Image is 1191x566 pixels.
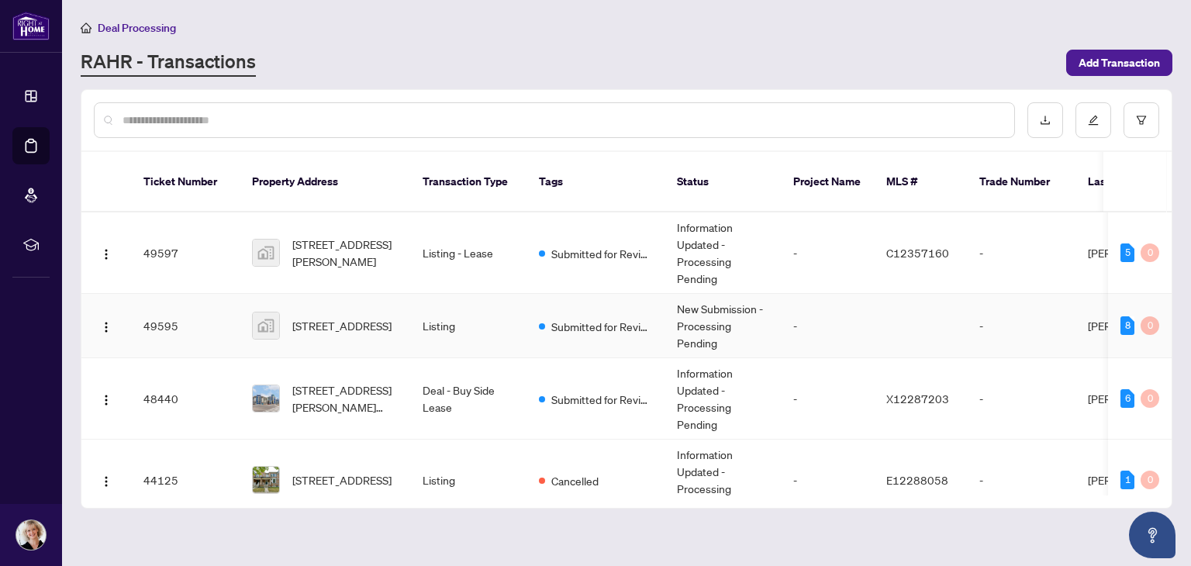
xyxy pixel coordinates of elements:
[410,440,526,521] td: Listing
[781,152,874,212] th: Project Name
[131,294,240,358] td: 49595
[1129,512,1175,558] button: Open asap
[526,152,665,212] th: Tags
[94,468,119,492] button: Logo
[665,440,781,521] td: Information Updated - Processing Pending
[551,318,652,335] span: Submitted for Review
[240,152,410,212] th: Property Address
[874,152,967,212] th: MLS #
[781,294,874,358] td: -
[665,212,781,294] td: Information Updated - Processing Pending
[131,212,240,294] td: 49597
[1120,243,1134,262] div: 5
[410,294,526,358] td: Listing
[665,294,781,358] td: New Submission - Processing Pending
[1079,50,1160,75] span: Add Transaction
[410,152,526,212] th: Transaction Type
[410,212,526,294] td: Listing - Lease
[967,358,1075,440] td: -
[1141,389,1159,408] div: 0
[292,471,392,488] span: [STREET_ADDRESS]
[967,152,1075,212] th: Trade Number
[12,12,50,40] img: logo
[1075,102,1111,138] button: edit
[98,21,176,35] span: Deal Processing
[1124,102,1159,138] button: filter
[551,245,652,262] span: Submitted for Review
[1141,243,1159,262] div: 0
[94,240,119,265] button: Logo
[292,236,398,270] span: [STREET_ADDRESS][PERSON_NAME]
[886,246,949,260] span: C12357160
[886,392,949,406] span: X12287203
[81,49,256,77] a: RAHR - Transactions
[100,321,112,333] img: Logo
[1120,316,1134,335] div: 8
[253,385,279,412] img: thumbnail-img
[253,312,279,339] img: thumbnail-img
[967,440,1075,521] td: -
[1088,115,1099,126] span: edit
[967,294,1075,358] td: -
[781,440,874,521] td: -
[1066,50,1172,76] button: Add Transaction
[1040,115,1051,126] span: download
[253,467,279,493] img: thumbnail-img
[410,358,526,440] td: Deal - Buy Side Lease
[100,394,112,406] img: Logo
[16,520,46,550] img: Profile Icon
[253,240,279,266] img: thumbnail-img
[1141,316,1159,335] div: 0
[292,317,392,334] span: [STREET_ADDRESS]
[551,391,652,408] span: Submitted for Review
[1120,471,1134,489] div: 1
[131,152,240,212] th: Ticket Number
[886,473,948,487] span: E12288058
[100,475,112,488] img: Logo
[131,358,240,440] td: 48440
[94,386,119,411] button: Logo
[781,358,874,440] td: -
[967,212,1075,294] td: -
[1027,102,1063,138] button: download
[131,440,240,521] td: 44125
[1141,471,1159,489] div: 0
[551,472,599,489] span: Cancelled
[94,313,119,338] button: Logo
[81,22,91,33] span: home
[665,358,781,440] td: Information Updated - Processing Pending
[1136,115,1147,126] span: filter
[292,381,398,416] span: [STREET_ADDRESS][PERSON_NAME][PERSON_NAME]
[665,152,781,212] th: Status
[781,212,874,294] td: -
[1120,389,1134,408] div: 6
[100,248,112,261] img: Logo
